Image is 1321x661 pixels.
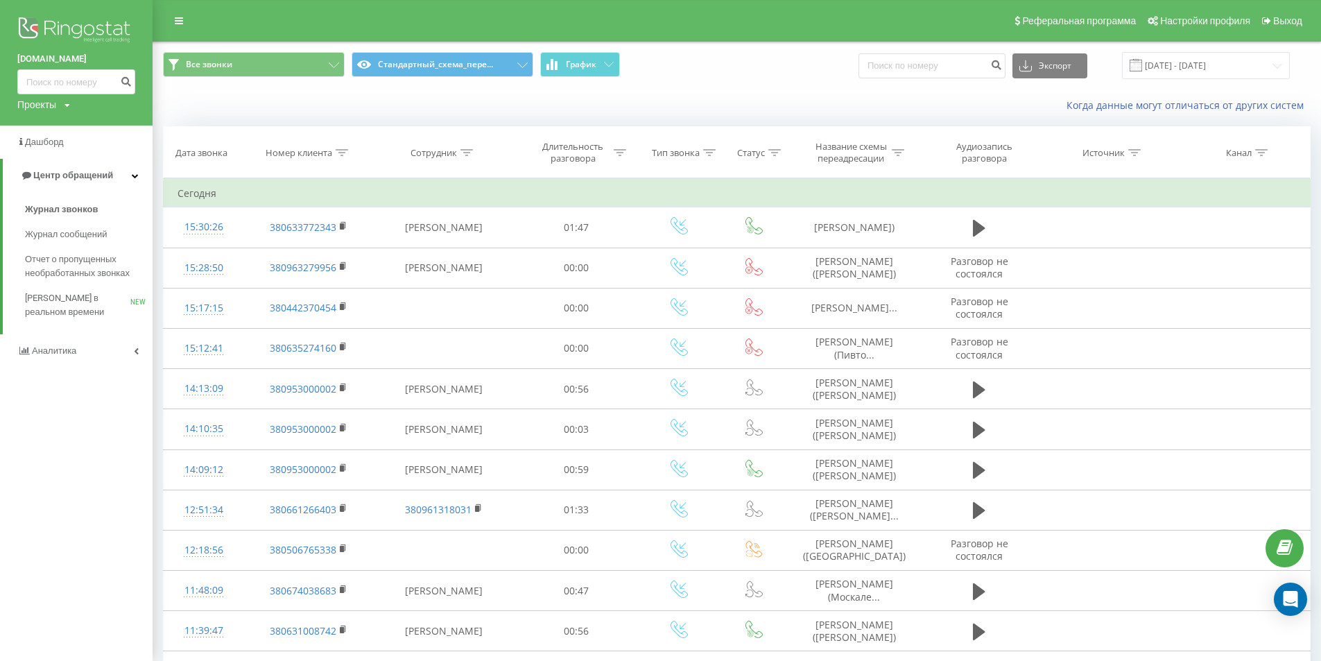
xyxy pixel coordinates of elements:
div: Проекты [17,98,56,112]
td: 00:56 [514,611,639,651]
span: [PERSON_NAME] (Москале... [815,577,893,603]
span: Разговор не состоялся [951,295,1008,320]
a: 380661266403 [270,503,336,516]
span: [PERSON_NAME]([PERSON_NAME]... [810,497,899,522]
span: Журнал сообщений [25,228,107,241]
a: Когда данные могут отличаться от других систем [1067,98,1311,112]
td: [PERSON_NAME] ([PERSON_NAME]) [789,449,919,490]
div: 11:48:09 [178,577,230,604]
td: 00:00 [514,288,639,328]
a: 380953000002 [270,463,336,476]
td: Сегодня [164,180,1311,207]
td: [PERSON_NAME]) [789,207,919,248]
a: Центр обращений [3,159,153,192]
input: Поиск по номеру [17,69,135,94]
span: Разговор не состоялся [951,255,1008,280]
td: 00:00 [514,530,639,570]
a: Отчет о пропущенных необработанных звонках [25,247,153,286]
span: Отчет о пропущенных необработанных звонках [25,252,146,280]
button: Все звонки [163,52,345,77]
a: [PERSON_NAME] в реальном времениNEW [25,286,153,325]
td: 01:47 [514,207,639,248]
a: 380633772343 [270,221,336,234]
div: Длительность разговора [536,141,610,164]
div: Open Intercom Messenger [1274,583,1307,616]
div: 14:13:09 [178,375,230,402]
span: [PERSON_NAME] (Пивто... [815,335,893,361]
span: Выход [1273,15,1302,26]
td: 00:59 [514,449,639,490]
div: 15:17:15 [178,295,230,322]
span: Разговор не состоялся [951,537,1008,563]
a: 380674038683 [270,584,336,597]
span: [PERSON_NAME] в реальном времени [25,291,130,319]
td: [PERSON_NAME] [374,207,514,248]
img: Ringostat logo [17,14,135,49]
div: Сотрудник [411,147,457,159]
td: [PERSON_NAME] ([PERSON_NAME]) [789,611,919,651]
div: Аудиозапись разговора [939,141,1029,164]
td: [PERSON_NAME] [374,248,514,288]
span: Аналитика [32,345,76,356]
div: 12:18:56 [178,537,230,564]
div: Номер клиента [266,147,332,159]
a: 380631008742 [270,624,336,637]
td: 00:47 [514,571,639,611]
a: 380953000002 [270,382,336,395]
button: График [540,52,620,77]
td: [PERSON_NAME] ([PERSON_NAME]) [789,369,919,409]
div: Название схемы переадресации [814,141,888,164]
a: 380635274160 [270,341,336,354]
button: Экспорт [1012,53,1087,78]
div: 15:12:41 [178,335,230,362]
td: [PERSON_NAME] [374,369,514,409]
a: 380442370454 [270,301,336,314]
div: 11:39:47 [178,617,230,644]
span: Журнал звонков [25,203,98,216]
div: Статус [737,147,765,159]
td: [PERSON_NAME] ([GEOGRAPHIC_DATA]) [789,530,919,570]
a: 380953000002 [270,422,336,436]
td: [PERSON_NAME] ([PERSON_NAME]) [789,248,919,288]
div: Тип звонка [652,147,700,159]
div: 15:28:50 [178,255,230,282]
div: Источник [1082,147,1125,159]
a: 380506765338 [270,543,336,556]
div: 14:09:12 [178,456,230,483]
td: 00:00 [514,248,639,288]
div: Канал [1226,147,1252,159]
a: 380963279956 [270,261,336,274]
td: 01:33 [514,490,639,530]
a: Журнал звонков [25,197,153,222]
div: 15:30:26 [178,214,230,241]
td: [PERSON_NAME] [374,449,514,490]
button: Стандартный_схема_пере... [352,52,533,77]
a: 380961318031 [405,503,472,516]
td: 00:56 [514,369,639,409]
span: Все звонки [186,59,232,70]
span: Центр обращений [33,170,113,180]
span: Реферальная программа [1022,15,1136,26]
td: [PERSON_NAME] [374,571,514,611]
td: 00:03 [514,409,639,449]
a: Журнал сообщений [25,222,153,247]
a: [DOMAIN_NAME] [17,52,135,66]
td: [PERSON_NAME] [374,409,514,449]
div: 14:10:35 [178,415,230,443]
td: 00:00 [514,328,639,368]
span: Разговор не состоялся [951,335,1008,361]
span: Настройки профиля [1160,15,1250,26]
td: [PERSON_NAME] ([PERSON_NAME]) [789,409,919,449]
span: [PERSON_NAME]... [811,301,897,314]
td: [PERSON_NAME] [374,611,514,651]
span: Дашборд [25,137,64,147]
div: Дата звонка [175,147,227,159]
span: График [566,60,596,69]
input: Поиск по номеру [858,53,1005,78]
div: 12:51:34 [178,497,230,524]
